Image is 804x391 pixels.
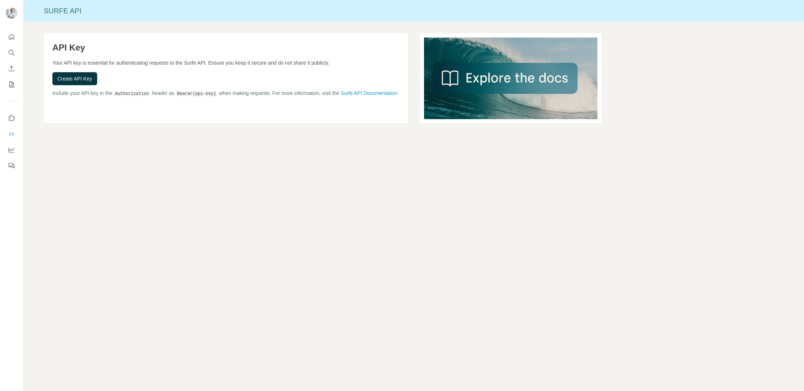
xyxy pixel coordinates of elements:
[52,59,399,66] p: Your API key is essential for authenticating requests to the Surfe API. Ensure you keep it secure...
[52,42,399,53] h1: API Key
[57,75,92,82] span: Create API Key
[52,72,97,85] button: Create API Key
[341,90,397,96] a: Surfe API Documentation
[6,46,17,59] button: Search
[6,143,17,156] button: Dashboard
[6,159,17,172] button: Feedback
[114,91,151,96] code: Authorization
[6,112,17,125] button: Use Surfe on LinkedIn
[176,91,217,96] code: Bearer {api-key}
[6,62,17,75] button: Enrich CSV
[6,7,17,19] img: Avatar
[6,78,17,91] button: My lists
[6,127,17,140] button: Use Surfe API
[6,30,17,43] button: Quick start
[52,90,399,97] p: Include your API key in the header as when making requests. For more information, visit the .
[23,6,804,16] div: Surfe API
